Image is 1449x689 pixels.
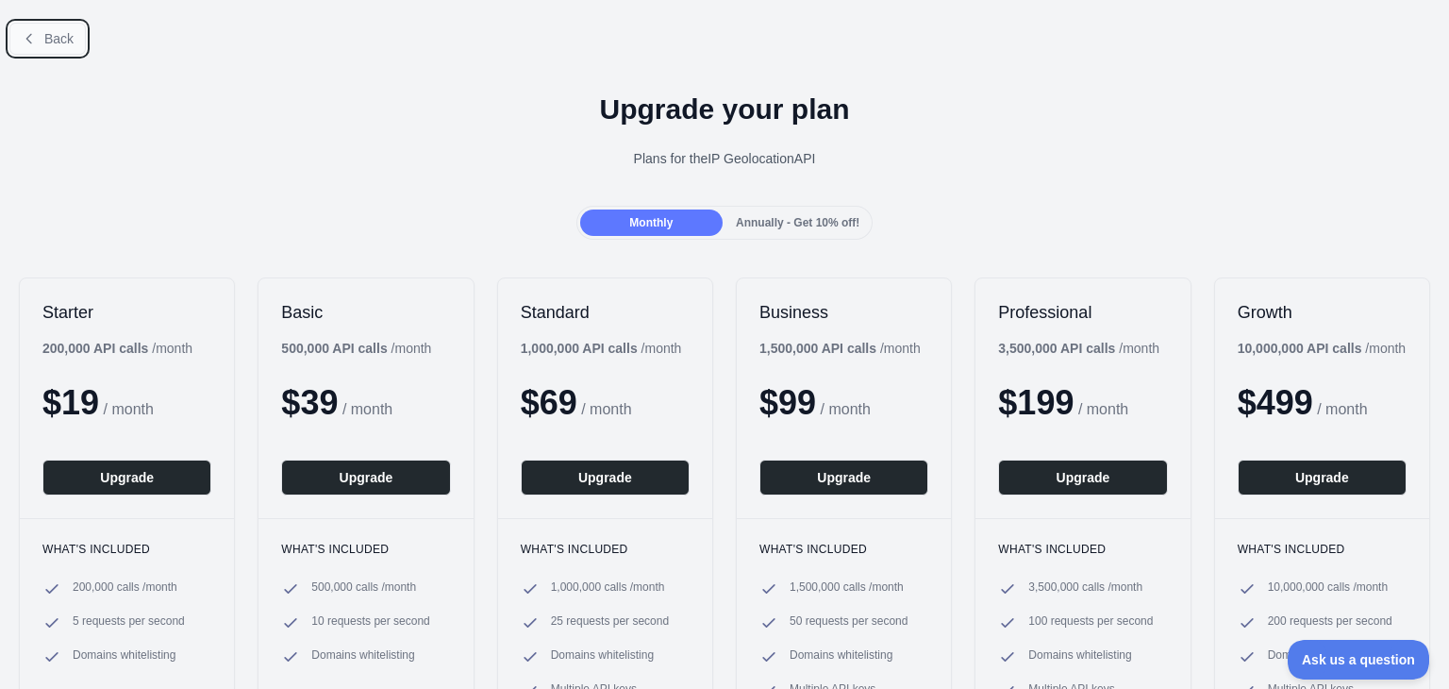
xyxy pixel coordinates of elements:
h2: Professional [998,301,1167,324]
span: $ 199 [998,383,1074,422]
span: $ 499 [1238,383,1313,422]
span: $ 69 [521,383,577,422]
b: 10,000,000 API calls [1238,341,1362,356]
span: $ 99 [759,383,816,422]
div: / month [998,339,1159,358]
div: / month [521,339,682,358]
h2: Business [759,301,928,324]
b: 3,500,000 API calls [998,341,1115,356]
b: 1,500,000 API calls [759,341,876,356]
iframe: Toggle Customer Support [1288,640,1430,680]
div: / month [1238,339,1407,358]
h2: Standard [521,301,690,324]
b: 1,000,000 API calls [521,341,638,356]
h2: Growth [1238,301,1407,324]
div: / month [759,339,921,358]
